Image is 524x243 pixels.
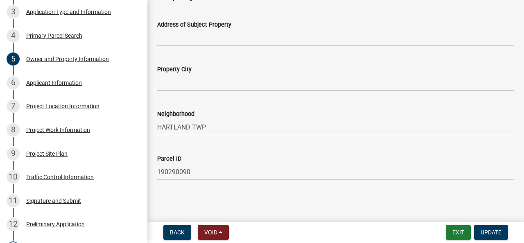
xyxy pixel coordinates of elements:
[198,225,229,240] button: Void
[7,5,20,18] div: 3
[26,221,85,227] div: Preliminary Application
[26,56,109,62] div: Owner and Property Information
[26,127,90,133] div: Project Work Information
[7,218,20,231] div: 12
[26,151,68,157] div: Project Site Plan
[26,198,81,204] div: Signature and Submit
[157,67,192,73] label: Property City
[7,76,20,89] div: 6
[7,170,20,184] div: 10
[163,225,191,240] button: Back
[7,147,20,160] div: 9
[7,123,20,136] div: 8
[157,22,231,28] label: Address of Subject Property
[474,225,508,240] button: Update
[7,29,20,42] div: 4
[7,194,20,207] div: 11
[7,52,20,66] div: 5
[26,80,82,86] div: Applicant Information
[157,111,194,117] label: Neighborhood
[7,100,20,113] div: 7
[26,174,94,180] div: Traffic Control Information
[26,33,82,39] div: Primary Parcel Search
[26,103,99,109] div: Project Location Information
[26,9,111,15] div: Application Type and Information
[204,229,217,236] span: Void
[446,225,471,240] button: Exit
[170,229,185,236] span: Back
[481,229,501,236] span: Update
[157,156,181,162] label: Parcel ID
